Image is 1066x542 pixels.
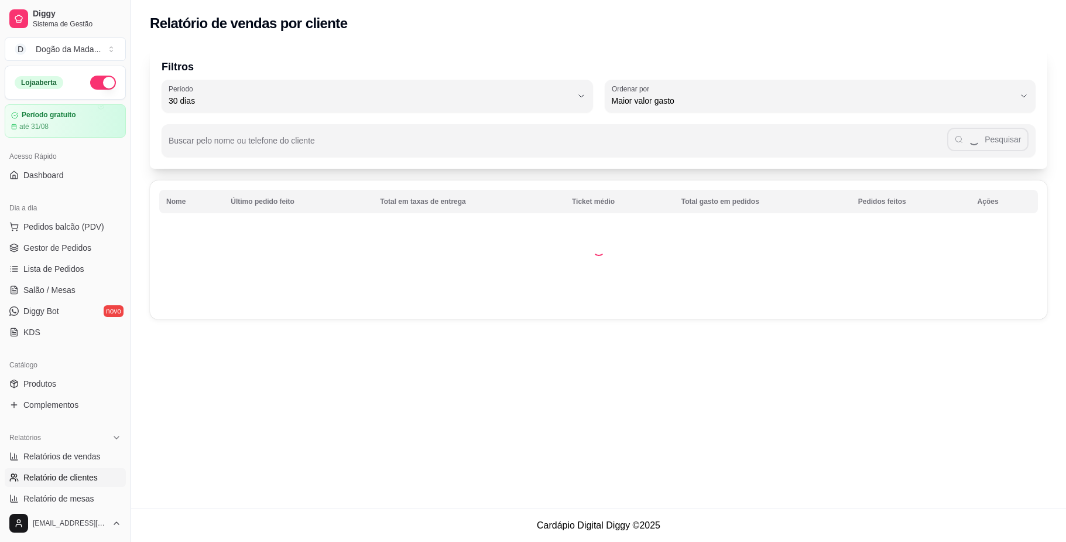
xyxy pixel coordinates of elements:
h2: Relatório de vendas por cliente [150,14,348,33]
div: Dia a dia [5,199,126,217]
span: Relatórios de vendas [23,451,101,462]
a: Período gratuitoaté 31/08 [5,104,126,138]
span: Produtos [23,378,56,390]
footer: Cardápio Digital Diggy © 2025 [131,509,1066,542]
div: Catálogo [5,356,126,374]
a: DiggySistema de Gestão [5,5,126,33]
a: Produtos [5,374,126,393]
span: Relatório de mesas [23,493,94,504]
a: Relatório de mesas [5,489,126,508]
span: Salão / Mesas [23,284,76,296]
a: Gestor de Pedidos [5,238,126,257]
span: Lista de Pedidos [23,263,84,275]
div: Dogão da Mada ... [36,43,101,55]
span: Relatórios [9,433,41,442]
a: Dashboard [5,166,126,185]
article: até 31/08 [19,122,49,131]
span: Relatório de clientes [23,472,98,483]
a: Salão / Mesas [5,281,126,299]
a: Lista de Pedidos [5,260,126,278]
span: KDS [23,326,40,338]
span: [EMAIL_ADDRESS][DOMAIN_NAME] [33,519,107,528]
a: Relatório de clientes [5,468,126,487]
span: Sistema de Gestão [33,19,121,29]
button: Alterar Status [90,76,116,90]
span: 30 dias [169,95,572,107]
span: Diggy Bot [23,305,59,317]
div: Loja aberta [15,76,63,89]
div: Loading [593,244,605,256]
a: Diggy Botnovo [5,302,126,321]
input: Buscar pelo nome ou telefone do cliente [169,139,947,151]
span: Complementos [23,399,78,411]
p: Filtros [162,59,1036,75]
button: Pedidos balcão (PDV) [5,217,126,236]
div: Acesso Rápido [5,147,126,166]
button: Período30 dias [162,80,593,113]
span: Maior valor gasto [612,95,1015,107]
a: KDS [5,323,126,342]
span: Diggy [33,9,121,19]
a: Relatórios de vendas [5,447,126,466]
button: Ordenar porMaior valor gasto [605,80,1036,113]
button: Select a team [5,38,126,61]
span: Pedidos balcão (PDV) [23,221,104,233]
a: Complementos [5,396,126,414]
button: [EMAIL_ADDRESS][DOMAIN_NAME] [5,509,126,537]
span: Gestor de Pedidos [23,242,91,254]
span: D [15,43,26,55]
span: Dashboard [23,169,64,181]
article: Período gratuito [22,111,76,120]
label: Período [169,84,197,94]
label: Ordenar por [612,84,653,94]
